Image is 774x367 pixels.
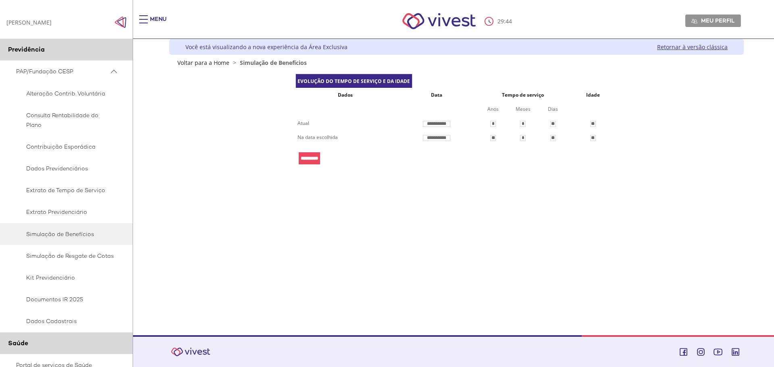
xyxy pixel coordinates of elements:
footer: Vivest [133,335,774,367]
a: Meu perfil [685,15,741,27]
td: Idade [568,88,618,102]
img: Meu perfil [691,18,697,24]
div: Você está visualizando a nova experiência da Área Exclusiva [185,43,347,51]
span: Saúde [8,339,28,347]
span: Click to close side navigation. [114,16,127,28]
span: PAP/Fundação CESP [16,66,109,77]
td: Dados [295,88,395,102]
span: Simulação de Benefícios [16,229,114,239]
span: Meu perfil [701,17,734,24]
img: Fechar menu [114,16,127,28]
div: EVOLUÇÃO DO TEMPO DE SERVIÇO E DA IDADE [295,74,412,88]
span: 44 [506,17,512,25]
div: : [485,17,514,26]
span: > [231,59,238,66]
a: Voltar para a Home [177,59,229,66]
span: Alteração Contrib. Voluntária [16,89,114,98]
td: Dias [538,102,568,116]
span: Contribuição Esporádica [16,142,114,151]
span: Simulação de Resgate de Cotas [16,251,114,261]
img: Logo Previc [227,344,269,352]
a: Retornar à versão clássica [657,43,728,51]
span: Consulta Rentabilidade do Plano [16,110,114,130]
span: Kit Previdenciário [16,273,114,282]
span: Previdência [8,45,45,54]
td: Tempo de serviço [478,88,568,102]
td: Anos [478,102,508,116]
span: Extrato Previdenciário [16,207,114,217]
div: Menu [150,15,166,31]
td: Atual [295,116,395,130]
span: 29 [497,17,504,25]
section: FunCESP - Novo Simulador de benefícios [217,74,696,168]
span: Dados Previdenciários [16,164,114,173]
td: Na data escolhida [295,130,395,144]
img: Vivest [393,4,485,38]
td: Meses [508,102,538,116]
div: [PERSON_NAME] [6,19,52,26]
td: Data [395,88,478,102]
span: Simulação de Benefícios [240,59,307,66]
span: Extrato de Tempo de Serviço [16,185,114,195]
img: Vivest [166,343,215,361]
span: Documentos IR 2025 [16,294,114,304]
div: Vivest [163,39,744,335]
img: Logo ANS [293,344,330,352]
span: Dados Cadastrais [16,316,114,326]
